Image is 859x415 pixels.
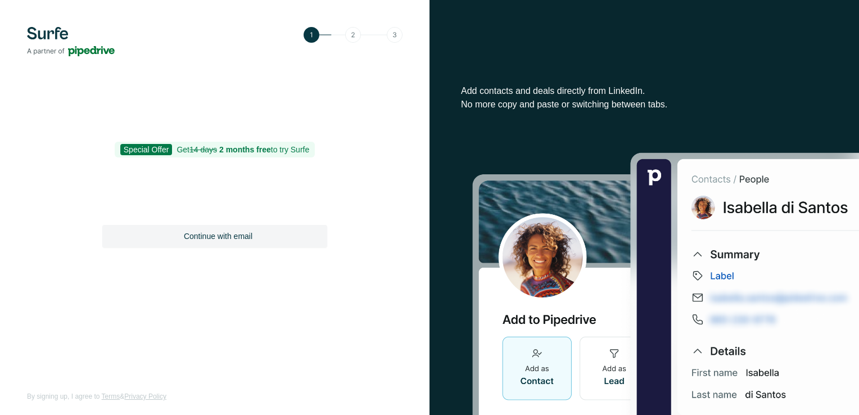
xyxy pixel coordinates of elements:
img: Surfe's logo [27,27,115,56]
h1: Sign up to start prospecting on LinkedIn [102,164,327,180]
h1: Bring LinkedIn data to Pipedrive in a click. [461,31,828,76]
span: Continue with email [184,231,252,242]
s: 14 days [189,145,217,154]
a: Privacy Policy [124,393,166,400]
span: Special Offer [120,144,173,155]
b: 2 months free [219,145,271,154]
span: Get to try Surfe [177,145,309,154]
p: Add contacts and deals directly from LinkedIn. [461,84,828,98]
p: No more copy and paste or switching between tabs. [461,98,828,111]
span: & [120,393,124,400]
a: Terms [102,393,120,400]
span: By signing up, I agree to [27,393,100,400]
iframe: Sign in with Google Button [97,195,333,219]
img: Step 1 [304,27,403,43]
img: Surfe Stock Photo - Selling good vibes [472,152,859,415]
